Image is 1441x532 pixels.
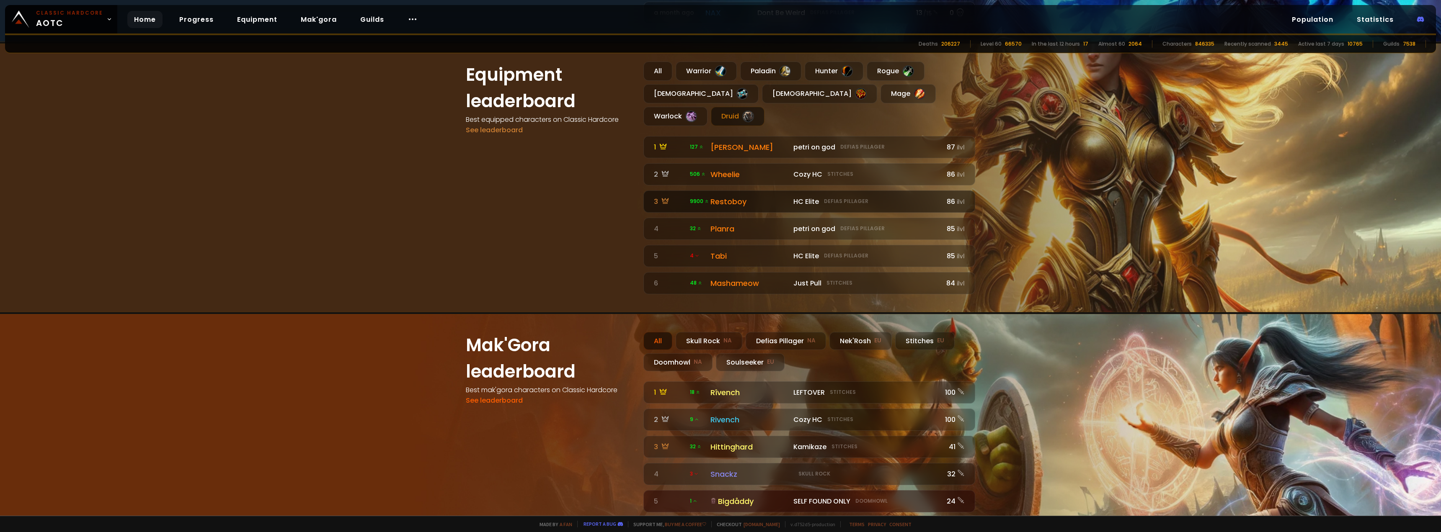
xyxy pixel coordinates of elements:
[710,196,788,207] div: Restoboy
[943,169,965,180] div: 86
[943,387,965,398] div: 100
[867,62,925,81] div: Rogue
[868,521,886,527] a: Privacy
[354,11,391,28] a: Guilds
[919,40,938,48] div: Deaths
[941,40,960,48] div: 206227
[710,169,788,180] div: Wheelie
[1195,40,1214,48] div: 846335
[807,337,816,345] small: NA
[654,224,685,234] div: 4
[957,198,965,206] small: ilvl
[805,62,863,81] div: Hunter
[767,358,774,366] small: EU
[643,409,975,431] a: 2 9RivenchCozy HCStitches100
[840,143,885,151] small: Defias Pillager
[1224,40,1271,48] div: Recently scanned
[710,441,788,452] div: Hittinghard
[690,143,704,151] span: 127
[1350,11,1400,28] a: Statistics
[793,278,938,288] div: Just Pull
[466,62,633,114] h1: Equipment leaderboard
[793,442,938,452] div: Kamikaze
[1285,11,1340,28] a: Population
[943,224,965,234] div: 85
[643,490,975,512] a: 5 1BigdåddySELF FOUND ONLYDoomhowl24
[535,521,572,527] span: Made by
[740,62,801,81] div: Paladin
[943,469,965,479] div: 32
[654,496,685,506] div: 5
[710,250,788,262] div: Tabi
[694,358,702,366] small: NA
[1129,40,1142,48] div: 2064
[643,163,975,185] a: 2 506 Wheelie Cozy HCStitches86ilvl
[654,414,685,425] div: 2
[957,252,965,260] small: ilvl
[643,463,975,485] a: 4 3 SnackzSkull Rock32
[957,225,965,233] small: ilvl
[937,337,944,345] small: EU
[1298,40,1344,48] div: Active last 7 days
[710,278,788,289] div: Mashameow
[466,114,633,125] h4: Best equipped characters on Classic Hardcore
[643,84,759,103] div: [DEMOGRAPHIC_DATA]
[1032,40,1080,48] div: In the last 12 hours
[1162,40,1192,48] div: Characters
[957,144,965,152] small: ilvl
[690,470,699,478] span: 3
[690,198,709,205] span: 9900
[881,84,936,103] div: Mage
[710,496,788,507] div: Bigdåddy
[827,416,853,423] small: Stitches
[710,414,788,425] div: Rivench
[826,279,852,287] small: Stitches
[230,11,284,28] a: Equipment
[643,62,672,81] div: All
[824,252,868,260] small: Defias Pillager
[874,337,881,345] small: EU
[466,396,523,405] a: See leaderboard
[690,252,700,260] span: 4
[643,245,975,267] a: 5 4 Tabi HC EliteDefias Pillager85ilvl
[895,332,955,350] div: Stitches
[710,141,788,153] div: [PERSON_NAME]
[643,436,975,458] a: 3 32 HittinghardKamikazeStitches41
[849,521,865,527] a: Terms
[690,416,699,423] span: 9
[785,521,835,527] span: v. d752d5 - production
[762,84,877,103] div: [DEMOGRAPHIC_DATA]
[466,332,633,385] h1: Mak'Gora leaderboard
[665,521,706,527] a: Buy me a coffee
[466,385,633,395] h4: Best mak'gora characters on Classic Hardcore
[628,521,706,527] span: Support me,
[1348,40,1363,48] div: 10765
[36,9,103,29] span: AOTC
[710,223,788,234] div: Planra
[793,169,938,180] div: Cozy HC
[584,521,616,527] a: Report a bug
[643,136,975,158] a: 1 127 [PERSON_NAME] petri on godDefias Pillager87ilvl
[840,225,885,232] small: Defias Pillager
[744,521,780,527] a: [DOMAIN_NAME]
[690,388,700,396] span: 18
[643,190,975,213] a: 3 9900 Restoboy HC EliteDefias Pillager86ilvl
[798,470,830,478] small: Skull Rock
[793,196,938,207] div: HC Elite
[1274,40,1288,48] div: 3445
[690,225,702,232] span: 32
[943,278,965,288] div: 84
[643,218,975,240] a: 4 32 Planra petri on godDefias Pillager85ilvl
[793,142,938,152] div: petri on god
[710,468,788,480] div: Snackz
[855,497,888,505] small: Doomhowl
[1005,40,1022,48] div: 66570
[560,521,572,527] a: a fan
[793,387,938,398] div: LEFTOVER
[690,170,706,178] span: 506
[723,337,732,345] small: NA
[711,107,764,126] div: Druid
[1403,40,1415,48] div: 7538
[654,142,685,152] div: 1
[943,442,965,452] div: 41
